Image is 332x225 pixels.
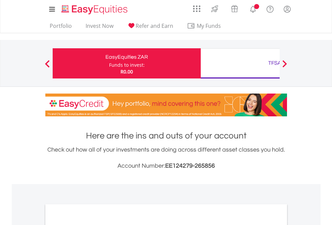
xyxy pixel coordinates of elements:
button: Previous [41,63,54,70]
div: Funds to invest: [109,62,145,68]
img: grid-menu-icon.svg [193,5,200,12]
img: thrive-v2.svg [209,3,220,14]
span: My Funds [187,21,231,30]
a: Invest Now [83,22,116,33]
a: FAQ's and Support [262,2,279,15]
a: AppsGrid [189,2,205,12]
h1: Here are the ins and outs of your account [45,130,287,142]
a: Home page [59,2,130,15]
span: EE124279-265856 [165,163,215,169]
a: Refer and Earn [125,22,176,33]
a: My Profile [279,2,296,16]
button: Next [278,63,291,70]
img: EasyEquities_Logo.png [60,4,130,15]
div: Check out how all of your investments are doing across different asset classes you hold. [45,145,287,171]
a: Portfolio [47,22,75,33]
a: Notifications [244,2,262,15]
img: EasyCredit Promotion Banner [45,94,287,116]
a: Vouchers [225,2,244,14]
span: Refer and Earn [136,22,173,30]
h3: Account Number: [45,161,287,171]
div: EasyEquities ZAR [57,52,197,62]
span: R0.00 [121,68,133,75]
img: vouchers-v2.svg [229,3,240,14]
